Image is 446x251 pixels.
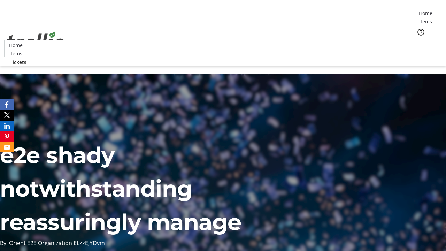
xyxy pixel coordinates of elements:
[414,18,437,25] a: Items
[419,9,432,17] span: Home
[414,25,428,39] button: Help
[419,18,432,25] span: Items
[4,59,32,66] a: Tickets
[5,50,27,57] a: Items
[4,24,66,59] img: Orient E2E Organization ELzzEJYDvm's Logo
[414,40,442,48] a: Tickets
[9,50,22,57] span: Items
[9,41,23,49] span: Home
[5,41,27,49] a: Home
[414,9,437,17] a: Home
[420,40,436,48] span: Tickets
[10,59,26,66] span: Tickets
